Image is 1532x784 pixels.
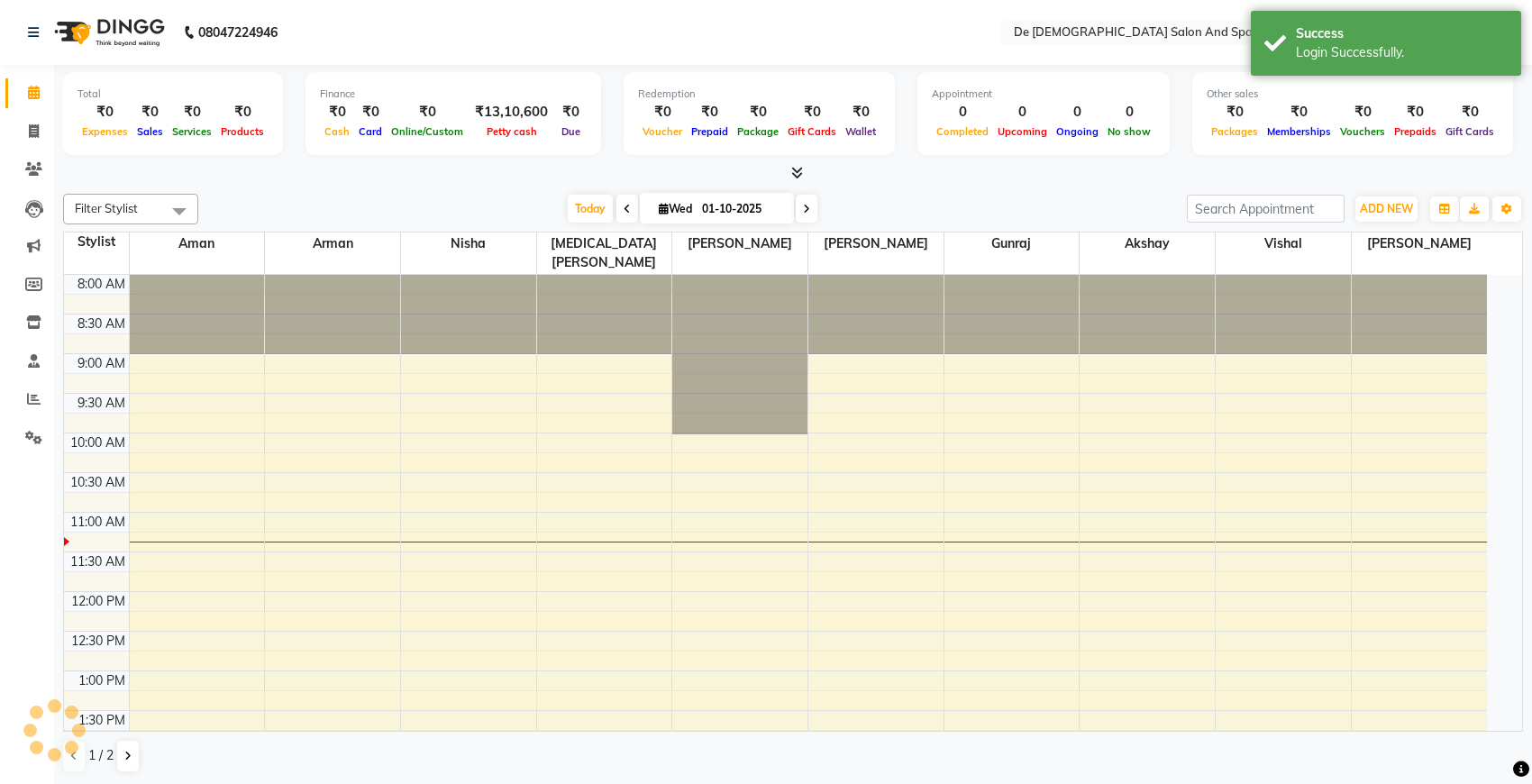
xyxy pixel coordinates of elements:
[1207,102,1263,123] div: ₹0
[654,202,697,215] span: Wed
[387,125,468,138] span: Online/Custom
[1103,125,1155,138] span: No show
[78,102,132,123] div: ₹0
[64,232,129,251] div: Stylist
[932,87,1155,102] div: Appointment
[557,125,585,138] span: Due
[1390,102,1441,123] div: ₹0
[1336,125,1390,138] span: Vouchers
[265,232,400,255] span: Arman
[841,125,880,138] span: Wallet
[733,125,783,138] span: Package
[354,102,387,123] div: ₹0
[638,125,687,138] span: Voucher
[67,552,129,571] div: 11:30 AM
[67,433,129,452] div: 10:00 AM
[88,746,114,765] span: 1 / 2
[1080,232,1215,255] span: akshay
[132,102,168,123] div: ₹0
[687,102,733,123] div: ₹0
[130,232,265,255] span: aman
[1052,102,1103,123] div: 0
[1296,24,1508,43] div: Success
[354,125,387,138] span: Card
[46,7,169,58] img: logo
[75,671,129,690] div: 1:00 PM
[1216,232,1351,255] span: vishal
[1355,196,1418,222] button: ADD NEW
[1336,102,1390,123] div: ₹0
[568,195,613,223] span: Today
[78,125,132,138] span: Expenses
[1103,102,1155,123] div: 0
[320,125,354,138] span: Cash
[1187,195,1345,223] input: Search Appointment
[783,102,841,123] div: ₹0
[932,125,993,138] span: Completed
[67,513,129,532] div: 11:00 AM
[320,87,587,102] div: Finance
[638,87,880,102] div: Redemption
[1441,102,1499,123] div: ₹0
[78,87,269,102] div: Total
[74,394,129,413] div: 9:30 AM
[1296,43,1508,62] div: Login Successfully.
[216,125,269,138] span: Products
[401,232,536,255] span: nisha
[687,125,733,138] span: Prepaid
[993,102,1052,123] div: 0
[74,354,129,373] div: 9:00 AM
[75,201,138,215] span: Filter Stylist
[808,232,944,255] span: [PERSON_NAME]
[132,125,168,138] span: Sales
[1360,202,1413,215] span: ADD NEW
[74,315,129,333] div: 8:30 AM
[468,102,555,123] div: ₹13,10,600
[74,275,129,294] div: 8:00 AM
[932,102,993,123] div: 0
[537,232,672,274] span: [MEDICAL_DATA][PERSON_NAME]
[1263,102,1336,123] div: ₹0
[1207,87,1499,102] div: Other sales
[168,125,216,138] span: Services
[1263,125,1336,138] span: Memberships
[1441,125,1499,138] span: Gift Cards
[216,102,269,123] div: ₹0
[993,125,1052,138] span: Upcoming
[198,7,278,58] b: 08047224946
[638,102,687,123] div: ₹0
[783,125,841,138] span: Gift Cards
[841,102,880,123] div: ₹0
[68,632,129,651] div: 12:30 PM
[944,232,1080,255] span: gunraj
[75,711,129,730] div: 1:30 PM
[1390,125,1441,138] span: Prepaids
[1207,125,1263,138] span: Packages
[1352,232,1487,255] span: [PERSON_NAME]
[482,125,542,138] span: Petty cash
[555,102,587,123] div: ₹0
[1052,125,1103,138] span: Ongoing
[733,102,783,123] div: ₹0
[387,102,468,123] div: ₹0
[320,102,354,123] div: ₹0
[672,232,807,255] span: [PERSON_NAME]
[168,102,216,123] div: ₹0
[68,592,129,611] div: 12:00 PM
[67,473,129,492] div: 10:30 AM
[697,196,787,223] input: 2025-10-01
